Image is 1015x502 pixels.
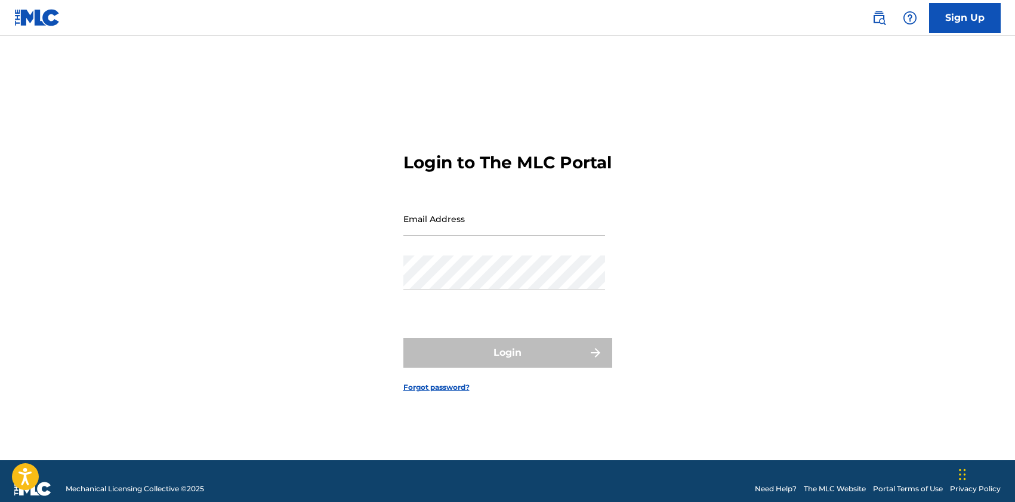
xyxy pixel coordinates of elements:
span: Mechanical Licensing Collective © 2025 [66,483,204,494]
a: The MLC Website [804,483,866,494]
a: Public Search [867,6,891,30]
a: Sign Up [929,3,1001,33]
div: Help [898,6,922,30]
img: search [872,11,886,25]
img: logo [14,482,51,496]
div: Drag [959,457,966,492]
a: Privacy Policy [950,483,1001,494]
h3: Login to The MLC Portal [403,152,612,173]
a: Forgot password? [403,382,470,393]
img: help [903,11,917,25]
a: Need Help? [755,483,797,494]
a: Portal Terms of Use [873,483,943,494]
img: MLC Logo [14,9,60,26]
iframe: Chat Widget [955,445,1015,502]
